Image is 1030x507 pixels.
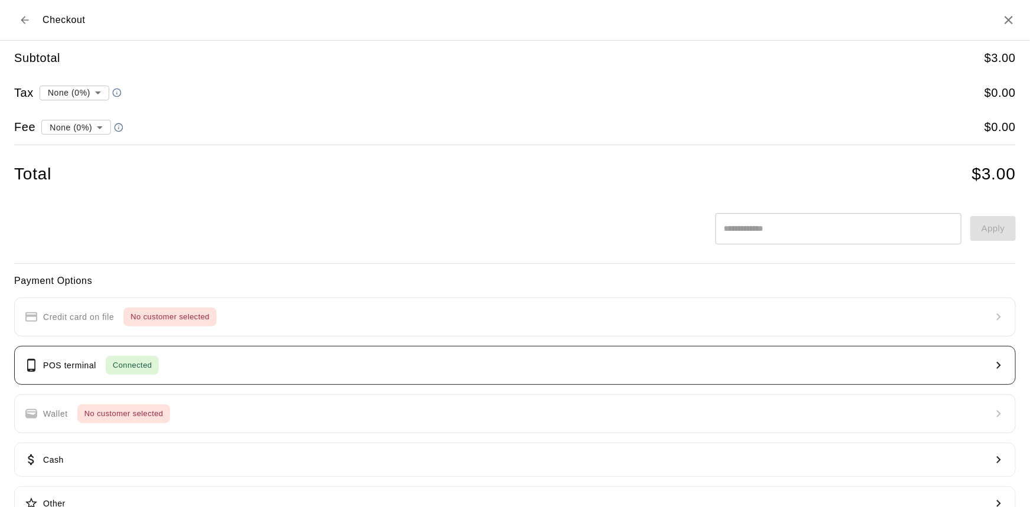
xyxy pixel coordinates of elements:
div: Checkout [14,9,86,31]
h4: $ 3.00 [972,164,1016,185]
h5: $ 0.00 [985,85,1016,101]
button: Cash [14,443,1016,477]
h6: Payment Options [14,273,1016,289]
span: Connected [106,359,159,372]
h5: Subtotal [14,50,60,66]
p: Cash [43,454,64,466]
h5: Tax [14,85,34,101]
button: Back to cart [14,9,35,31]
h4: Total [14,164,51,185]
h5: Fee [14,119,35,135]
h5: $ 3.00 [985,50,1016,66]
div: None (0%) [41,116,111,138]
p: POS terminal [43,359,96,372]
h5: $ 0.00 [985,119,1016,135]
button: Close [1002,13,1016,27]
button: POS terminalConnected [14,346,1016,385]
div: None (0%) [40,81,109,103]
